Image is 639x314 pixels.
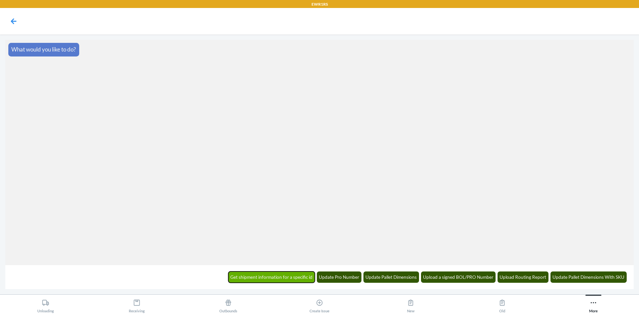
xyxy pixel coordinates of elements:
button: Old [456,295,547,313]
button: Outbounds [183,295,274,313]
button: Get shipment information for a specific id [228,271,315,283]
div: Outbounds [219,296,237,313]
button: Create Issue [274,295,365,313]
div: Receiving [129,296,145,313]
button: Upload a signed BOL/PRO Number [421,271,496,283]
button: More [548,295,639,313]
button: Receiving [91,295,182,313]
div: Unloading [37,296,54,313]
div: More [589,296,598,313]
button: Update Pallet Dimensions [363,271,419,283]
button: Upload Routing Report [498,271,549,283]
button: Update Pallet Dimensions With SKU [550,271,627,283]
div: New [407,296,415,313]
div: Create Issue [310,296,329,313]
p: EWR1RS [312,1,328,7]
p: What would you like to do? [11,45,76,54]
div: Old [499,296,506,313]
button: New [365,295,456,313]
button: Update Pro Number [317,271,362,283]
